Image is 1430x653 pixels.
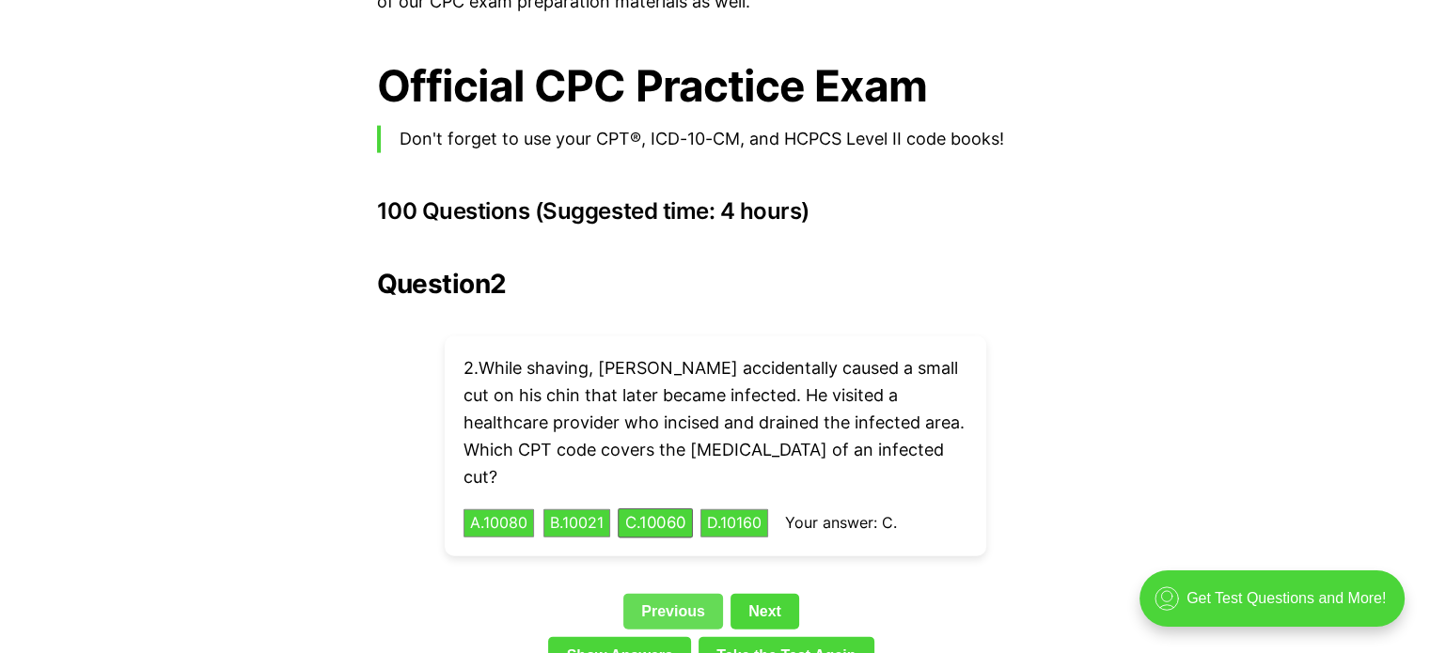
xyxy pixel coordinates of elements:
h3: 100 Questions (Suggested time: 4 hours) [377,198,1054,225]
a: Previous [623,594,723,630]
h1: Official CPC Practice Exam [377,61,1054,111]
a: Next [731,594,799,630]
span: Your answer: C. [785,513,897,532]
p: 2 . While shaving, [PERSON_NAME] accidentally caused a small cut on his chin that later became in... [464,355,967,490]
h2: Question 2 [377,269,1054,299]
iframe: portal-trigger [1124,561,1430,653]
button: C.10060 [618,509,693,538]
button: B.10021 [543,509,610,537]
button: A.10080 [464,509,534,537]
button: D.10160 [700,509,768,537]
blockquote: Don't forget to use your CPT®, ICD-10-CM, and HCPCS Level II code books! [377,126,1054,153]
